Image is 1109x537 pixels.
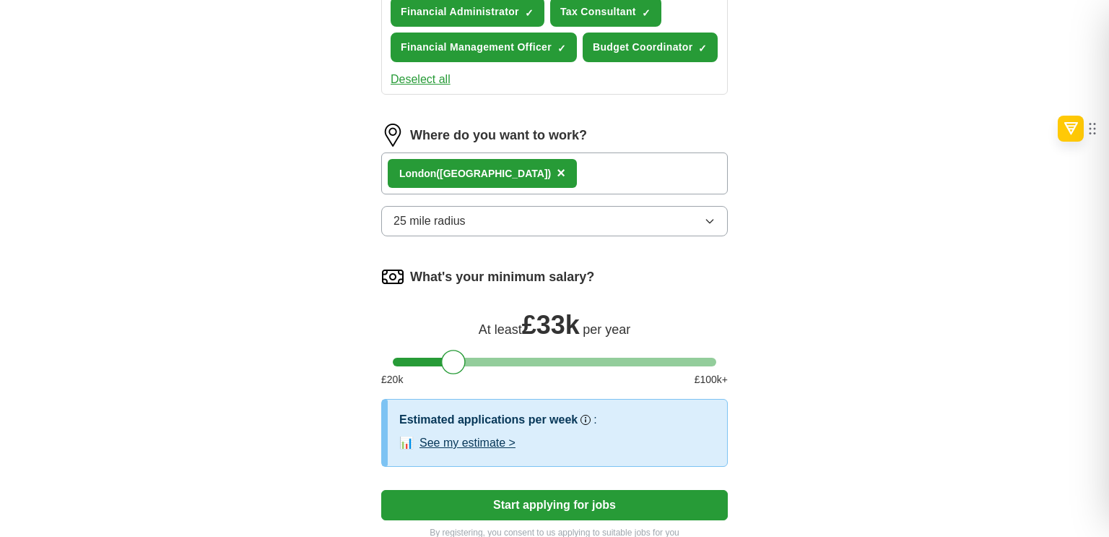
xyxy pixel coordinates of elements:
[410,126,587,145] label: Where do you want to work?
[419,434,516,452] button: See my estimate >
[583,33,718,62] button: Budget Coordinator✓
[642,7,651,19] span: ✓
[381,124,404,147] img: location.png
[399,434,414,452] span: 📊
[401,40,552,55] span: Financial Management Officer
[381,206,728,236] button: 25 mile radius
[410,267,594,287] label: What's your minimum salary?
[593,40,693,55] span: Budget Coordinator
[399,411,578,429] h3: Estimated applications per week
[479,322,522,337] span: At least
[525,7,534,19] span: ✓
[401,4,519,20] span: Financial Administrator
[399,166,551,181] div: n
[399,168,430,179] strong: Londo
[436,168,551,179] span: ([GEOGRAPHIC_DATA])
[560,4,636,20] span: Tax Consultant
[522,310,580,340] span: £ 33k
[557,165,565,181] span: ×
[393,212,466,230] span: 25 mile radius
[381,490,728,520] button: Start applying for jobs
[557,43,566,54] span: ✓
[593,411,596,429] h3: :
[391,33,577,62] button: Financial Management Officer✓
[583,322,630,337] span: per year
[391,71,451,88] button: Deselect all
[557,163,565,184] button: ×
[698,43,707,54] span: ✓
[381,372,403,387] span: £ 20 k
[381,265,404,288] img: salary.png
